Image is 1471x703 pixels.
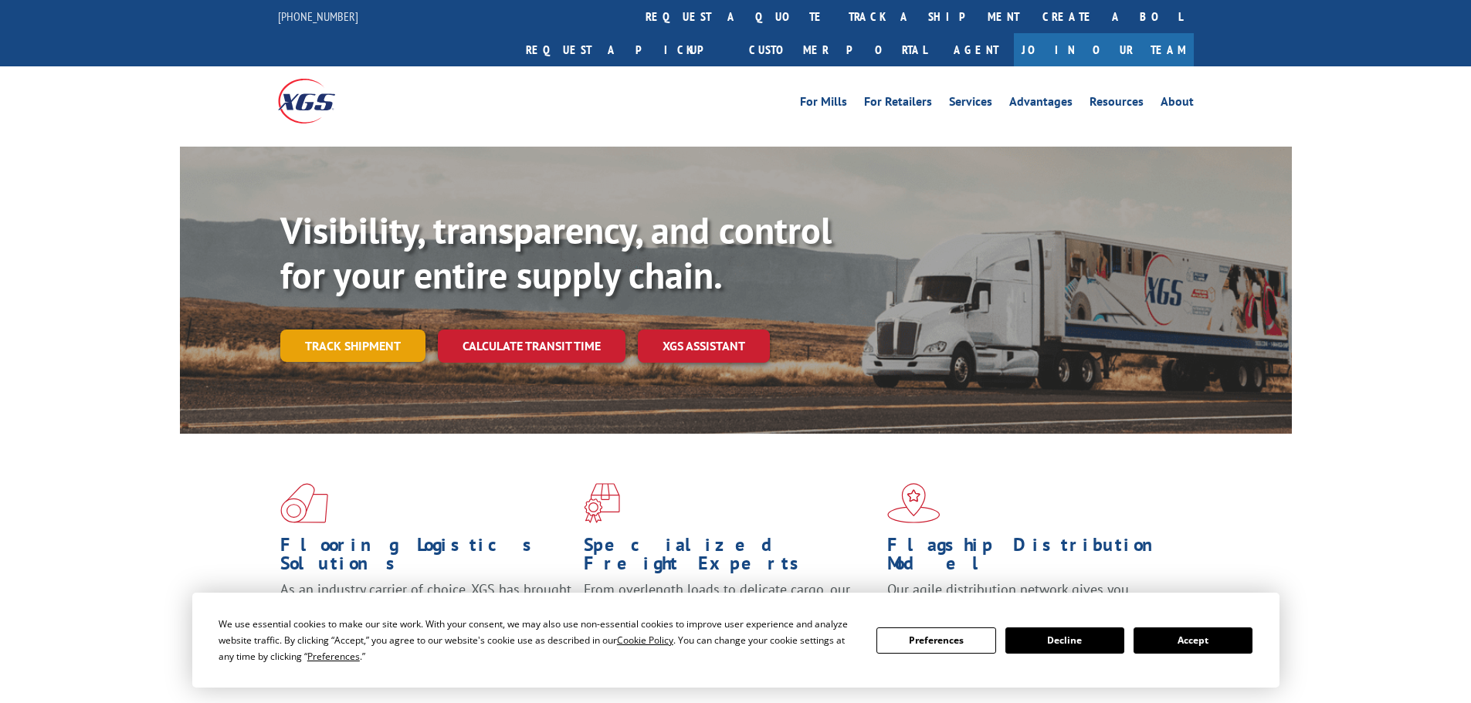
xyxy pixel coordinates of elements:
[584,580,876,649] p: From overlength loads to delicate cargo, our experienced staff knows the best way to move your fr...
[514,33,737,66] a: Request a pickup
[280,536,572,580] h1: Flooring Logistics Solutions
[949,96,992,113] a: Services
[638,330,770,363] a: XGS ASSISTANT
[800,96,847,113] a: For Mills
[584,536,876,580] h1: Specialized Freight Experts
[1090,96,1144,113] a: Resources
[280,330,425,362] a: Track shipment
[737,33,938,66] a: Customer Portal
[1005,627,1124,654] button: Decline
[280,580,571,635] span: As an industry carrier of choice, XGS has brought innovation and dedication to flooring logistics...
[584,483,620,523] img: xgs-icon-focused-on-flooring-red
[280,206,832,299] b: Visibility, transparency, and control for your entire supply chain.
[1009,96,1073,113] a: Advantages
[864,96,932,113] a: For Retailers
[617,634,673,647] span: Cookie Policy
[219,616,858,664] div: We use essential cookies to make our site work. With your consent, we may also use non-essential ...
[307,650,360,663] span: Preferences
[887,580,1171,617] span: Our agile distribution network gives you nationwide inventory management on demand.
[192,593,1279,688] div: Cookie Consent Prompt
[887,483,941,523] img: xgs-icon-flagship-distribution-model-red
[1014,33,1194,66] a: Join Our Team
[438,330,625,363] a: Calculate transit time
[938,33,1014,66] a: Agent
[280,483,328,523] img: xgs-icon-total-supply-chain-intelligence-red
[876,627,995,654] button: Preferences
[887,536,1179,580] h1: Flagship Distribution Model
[278,8,358,24] a: [PHONE_NUMBER]
[1134,627,1252,654] button: Accept
[1161,96,1194,113] a: About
